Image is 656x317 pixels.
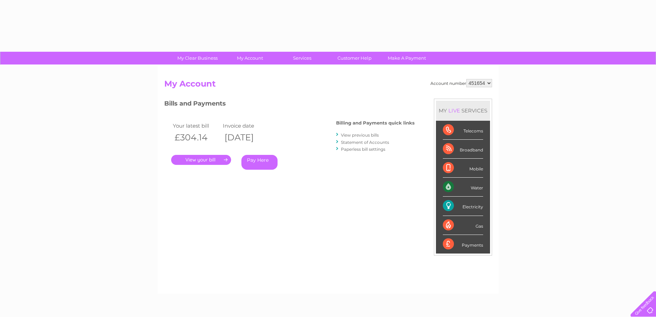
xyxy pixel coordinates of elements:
a: Statement of Accounts [341,140,389,145]
div: Broadband [443,140,483,159]
div: Account number [430,79,492,87]
div: Telecoms [443,121,483,140]
th: [DATE] [221,130,271,145]
th: £304.14 [171,130,221,145]
td: Your latest bill [171,121,221,130]
a: Customer Help [326,52,383,65]
div: MY SERVICES [436,101,490,120]
div: Water [443,178,483,197]
a: Make A Payment [378,52,435,65]
a: Services [274,52,331,65]
h3: Bills and Payments [164,99,415,111]
div: Mobile [443,159,483,178]
div: Electricity [443,197,483,216]
a: Paperless bill settings [341,147,385,152]
td: Invoice date [221,121,271,130]
a: My Account [221,52,278,65]
div: LIVE [447,107,461,114]
h4: Billing and Payments quick links [336,120,415,126]
a: Pay Here [241,155,278,170]
div: Payments [443,235,483,254]
h2: My Account [164,79,492,92]
a: My Clear Business [169,52,226,65]
a: . [171,155,231,165]
a: View previous bills [341,132,379,138]
div: Gas [443,216,483,235]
